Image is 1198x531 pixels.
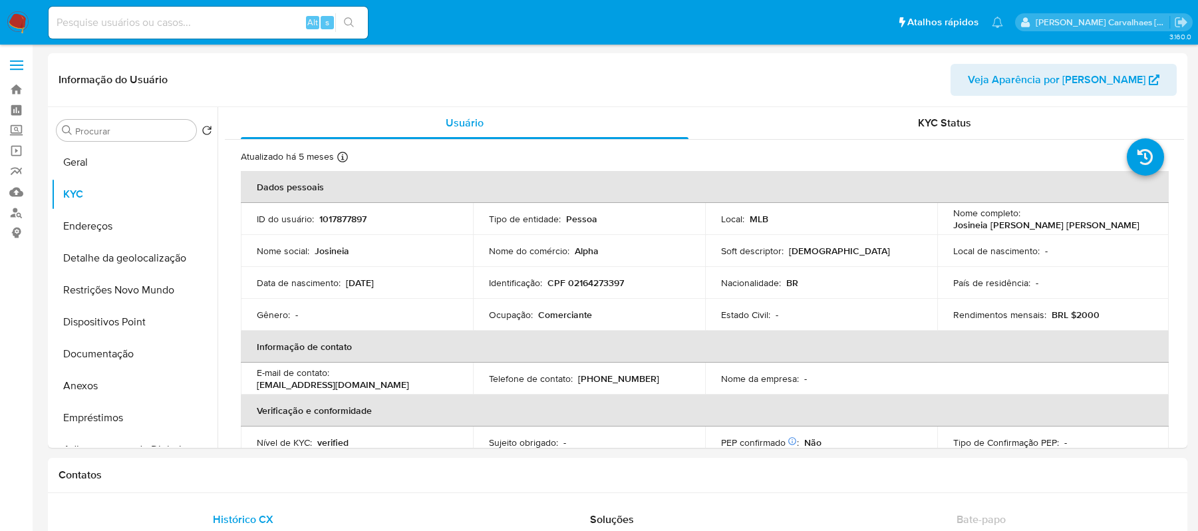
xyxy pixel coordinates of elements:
p: Nome da empresa : [721,373,799,385]
p: [DEMOGRAPHIC_DATA] [789,245,890,257]
p: Nome social : [257,245,309,257]
p: Soft descriptor : [721,245,784,257]
p: Telefone de contato : [489,373,573,385]
span: Soluções [590,512,634,527]
p: Atualizado há 5 meses [241,150,334,163]
span: Usuário [446,115,484,130]
button: search-icon [335,13,363,32]
button: Adiantamentos de Dinheiro [51,434,218,466]
p: Data de nascimento : [257,277,341,289]
p: Rendimentos mensais : [953,309,1046,321]
h1: Contatos [59,468,1177,482]
button: Procurar [62,125,73,136]
th: Informação de contato [241,331,1169,363]
input: Procurar [75,125,191,137]
p: Não [804,437,822,448]
p: sara.carvalhaes@mercadopago.com.br [1036,16,1170,29]
span: Atalhos rápidos [907,15,978,29]
p: Nível de KYC : [257,437,312,448]
p: PEP confirmado : [721,437,799,448]
button: Veja Aparência por [PERSON_NAME] [951,64,1177,96]
button: Retornar ao pedido padrão [202,125,212,140]
button: Detalhe da geolocalização [51,242,218,274]
p: Nome do comércio : [489,245,569,257]
p: Estado Civil : [721,309,770,321]
a: Sair [1174,15,1188,29]
p: Identificação : [489,277,542,289]
button: Endereços [51,210,218,242]
p: Josineia [PERSON_NAME] [PERSON_NAME] [953,219,1139,231]
p: Local : [721,213,744,225]
span: Histórico CX [213,512,273,527]
p: Tipo de entidade : [489,213,561,225]
p: - [1036,277,1038,289]
p: CPF 02164273397 [547,277,624,289]
button: Documentação [51,338,218,370]
p: - [804,373,807,385]
p: Pessoa [566,213,597,225]
input: Pesquise usuários ou casos... [49,14,368,31]
button: Anexos [51,370,218,402]
p: Tipo de Confirmação PEP : [953,437,1059,448]
p: Ocupação : [489,309,533,321]
p: MLB [750,213,768,225]
p: País de residência : [953,277,1030,289]
p: - [1045,245,1048,257]
p: Local de nascimento : [953,245,1040,257]
p: BRL $2000 [1052,309,1100,321]
p: BR [786,277,798,289]
p: - [776,309,778,321]
span: Bate-papo [957,512,1006,527]
p: verified [317,437,349,448]
p: ID do usuário : [257,213,314,225]
button: Geral [51,146,218,178]
p: - [563,437,566,448]
button: Dispositivos Point [51,306,218,338]
p: 1017877897 [319,213,367,225]
button: KYC [51,178,218,210]
p: - [1064,437,1067,448]
p: Nacionalidade : [721,277,781,289]
p: [DATE] [346,277,374,289]
span: Veja Aparência por [PERSON_NAME] [968,64,1145,96]
span: KYC Status [918,115,971,130]
p: Nome completo : [953,207,1020,219]
p: Comerciante [538,309,592,321]
h1: Informação do Usuário [59,73,168,87]
p: [PHONE_NUMBER] [578,373,659,385]
p: Josineia [315,245,349,257]
p: Alpha [575,245,599,257]
span: s [325,16,329,29]
p: Sujeito obrigado : [489,437,558,448]
th: Verificação e conformidade [241,395,1169,427]
p: Gênero : [257,309,290,321]
a: Notificações [992,17,1003,28]
button: Empréstimos [51,402,218,434]
p: - [295,309,298,321]
span: Alt [307,16,318,29]
button: Restrições Novo Mundo [51,274,218,306]
p: [EMAIL_ADDRESS][DOMAIN_NAME] [257,379,409,391]
p: E-mail de contato : [257,367,329,379]
th: Dados pessoais [241,171,1169,203]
